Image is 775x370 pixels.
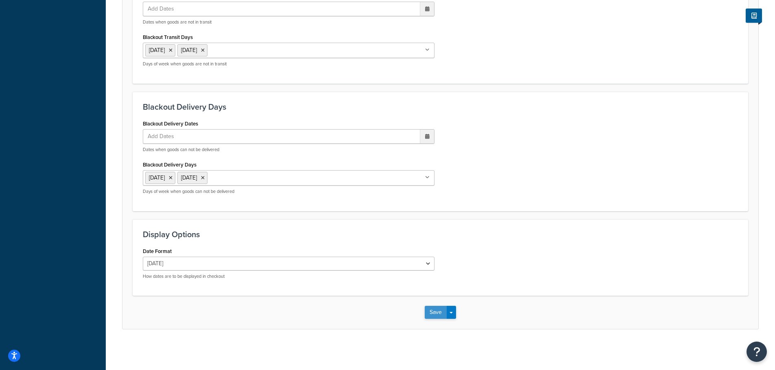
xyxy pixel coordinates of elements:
button: Open Resource Center [747,342,767,362]
p: Days of week when goods can not be delivered [143,188,434,195]
span: Add Dates [145,130,184,143]
label: Blackout Delivery Days [143,162,196,168]
p: Days of week when goods are not in transit [143,61,434,67]
h3: Blackout Delivery Days [143,102,738,111]
button: Save [425,306,447,319]
span: [DATE] [149,46,165,54]
label: Date Format [143,248,172,254]
span: [DATE] [149,173,165,182]
button: Show Help Docs [746,9,762,23]
span: [DATE] [181,46,197,54]
h3: Display Options [143,230,738,239]
p: Dates when goods can not be delivered [143,147,434,153]
p: Dates when goods are not in transit [143,19,434,25]
label: Blackout Delivery Dates [143,121,198,127]
span: [DATE] [181,173,197,182]
label: Blackout Transit Days [143,34,193,40]
p: How dates are to be displayed in checkout [143,273,434,279]
span: Add Dates [145,2,184,16]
